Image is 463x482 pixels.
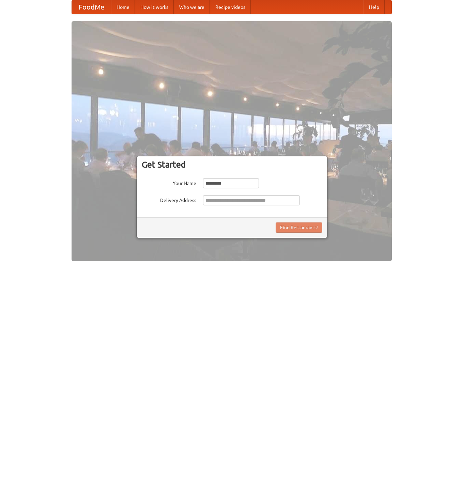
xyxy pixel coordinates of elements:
[210,0,251,14] a: Recipe videos
[142,195,196,204] label: Delivery Address
[111,0,135,14] a: Home
[174,0,210,14] a: Who we are
[72,0,111,14] a: FoodMe
[276,222,322,233] button: Find Restaurants!
[142,159,322,170] h3: Get Started
[135,0,174,14] a: How it works
[142,178,196,187] label: Your Name
[364,0,385,14] a: Help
